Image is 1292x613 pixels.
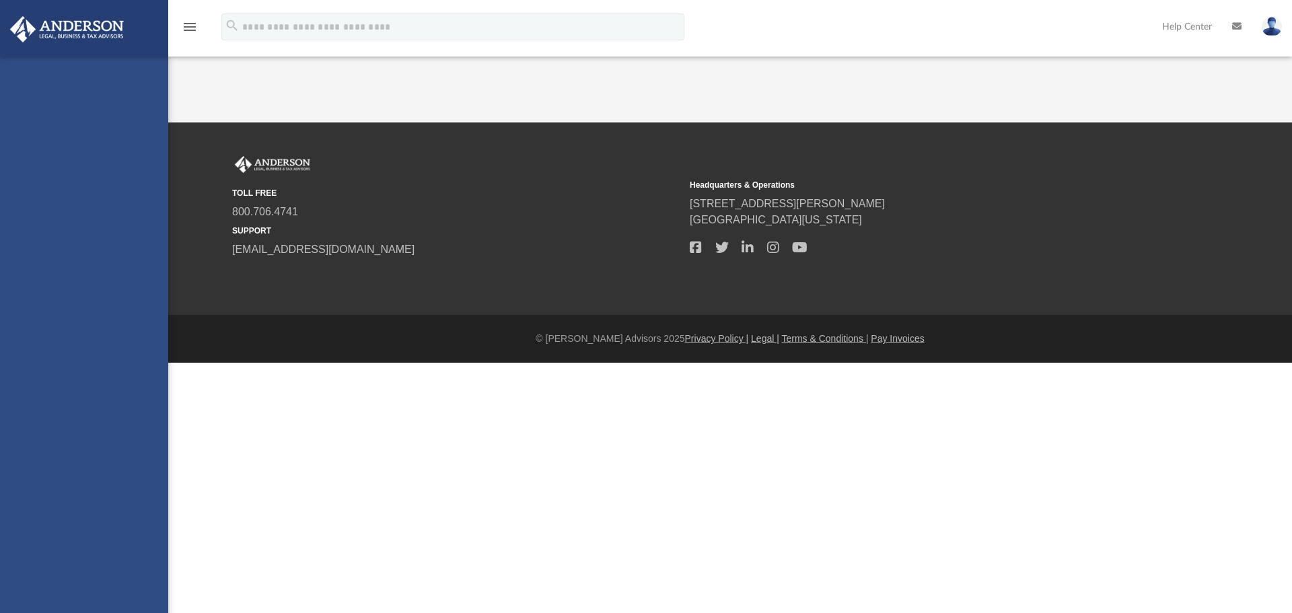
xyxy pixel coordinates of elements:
a: menu [182,26,198,35]
img: User Pic [1262,17,1282,36]
a: [EMAIL_ADDRESS][DOMAIN_NAME] [232,244,415,255]
small: Headquarters & Operations [690,179,1138,191]
small: TOLL FREE [232,187,680,199]
a: [GEOGRAPHIC_DATA][US_STATE] [690,214,862,225]
div: © [PERSON_NAME] Advisors 2025 [168,332,1292,346]
i: menu [182,19,198,35]
small: SUPPORT [232,225,680,237]
img: Anderson Advisors Platinum Portal [6,16,128,42]
i: search [225,18,240,33]
a: Terms & Conditions | [782,333,869,344]
img: Anderson Advisors Platinum Portal [232,156,313,174]
a: [STREET_ADDRESS][PERSON_NAME] [690,198,885,209]
a: Pay Invoices [871,333,924,344]
a: Legal | [751,333,779,344]
a: 800.706.4741 [232,206,298,217]
a: Privacy Policy | [685,333,749,344]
